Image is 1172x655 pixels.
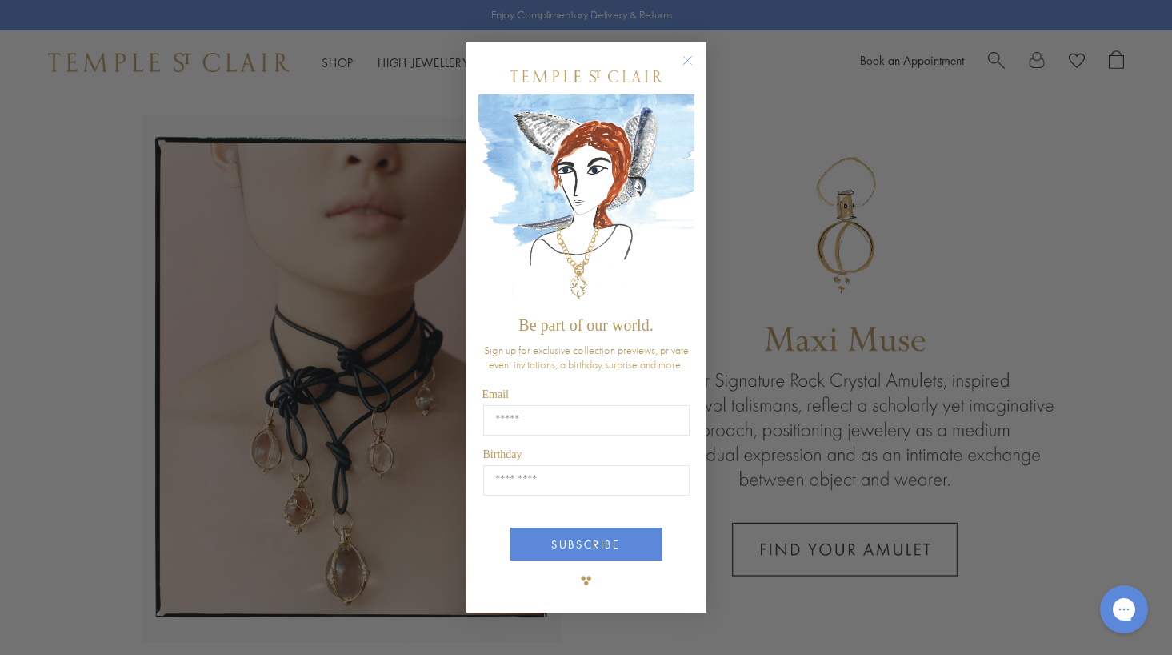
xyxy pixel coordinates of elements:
span: Birthday [483,448,522,460]
button: Close dialog [686,58,706,78]
input: Email [483,405,690,436]
img: TSC [570,565,602,597]
span: Be part of our world. [518,316,653,334]
img: c4a9eb12-d91a-4d4a-8ee0-386386f4f338.jpeg [478,94,694,308]
button: SUBSCRIBE [510,528,662,561]
span: Sign up for exclusive collection previews, private event invitations, a birthday surprise and more. [484,343,689,372]
span: Email [482,388,509,400]
iframe: Gorgias live chat messenger [1092,580,1156,639]
img: Temple St. Clair [510,70,662,82]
